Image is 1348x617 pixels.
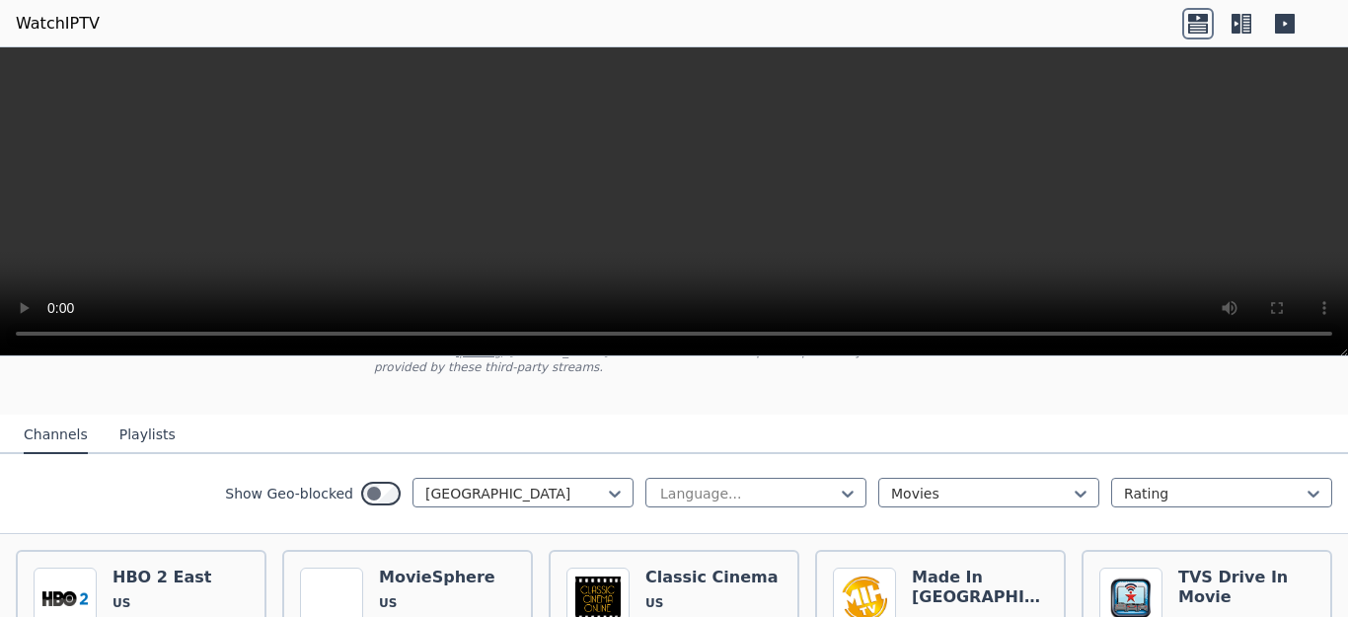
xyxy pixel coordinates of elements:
a: WatchIPTV [16,12,100,36]
h6: Made In [GEOGRAPHIC_DATA] [912,568,1048,607]
h6: HBO 2 East [112,568,211,587]
button: Playlists [119,417,176,454]
span: US [645,595,663,611]
span: US [112,595,130,611]
a: iptv-org [456,345,502,358]
span: US [379,595,397,611]
h6: TVS Drive In Movie [1178,568,1314,607]
h6: Classic Cinema [645,568,779,587]
h6: MovieSphere [379,568,495,587]
label: Show Geo-blocked [225,484,353,503]
button: Channels [24,417,88,454]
